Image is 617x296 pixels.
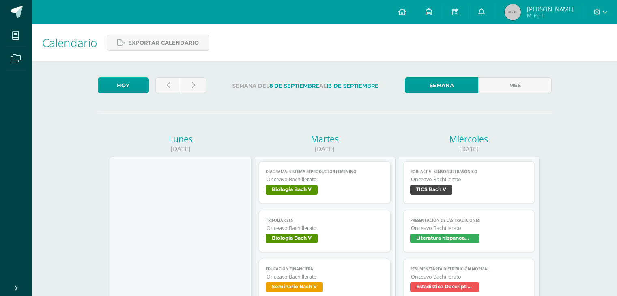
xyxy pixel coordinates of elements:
[110,145,252,153] div: [DATE]
[128,35,199,50] span: Exportar calendario
[527,12,574,19] span: Mi Perfil
[266,282,323,292] span: Seminario Bach V
[266,169,384,174] span: Diagrama: Sistema reproductor femenino
[478,77,552,93] a: Mes
[42,35,97,50] span: Calendario
[266,266,384,272] span: Educación financiera
[110,133,252,145] div: Lunes
[107,35,209,51] a: Exportar calendario
[266,185,318,195] span: Biología Bach V
[410,218,528,223] span: Presentación de las Tradiciones
[410,282,479,292] span: Estadistica Descriptiva Bach V
[266,218,384,223] span: Trifoliar ETS
[410,169,528,174] span: ROB: Act 5 - Sensor ultrasónico
[213,77,398,94] label: Semana del al
[327,83,378,89] strong: 13 de Septiembre
[269,83,319,89] strong: 8 de Septiembre
[267,273,384,280] span: Onceavo Bachillerato
[410,185,452,195] span: TICS Bach V
[398,133,540,145] div: Miércoles
[410,234,479,243] span: Literatura hispanoamericana Bach V
[398,145,540,153] div: [DATE]
[267,176,384,183] span: Onceavo Bachillerato
[411,225,528,232] span: Onceavo Bachillerato
[267,225,384,232] span: Onceavo Bachillerato
[527,5,574,13] span: [PERSON_NAME]
[259,210,391,252] a: Trifoliar ETSOnceavo BachilleratoBiología Bach V
[254,133,396,145] div: Martes
[98,77,149,93] a: Hoy
[403,210,535,252] a: Presentación de las TradicionesOnceavo BachilleratoLiteratura hispanoamericana Bach V
[403,161,535,204] a: ROB: Act 5 - Sensor ultrasónicoOnceavo BachilleratoTICS Bach V
[410,266,528,272] span: RESUMEN/TAREA DISTRIBUCIÓN NORMAL.
[505,4,521,20] img: 45x45
[411,176,528,183] span: Onceavo Bachillerato
[411,273,528,280] span: Onceavo Bachillerato
[266,234,318,243] span: Biología Bach V
[254,145,396,153] div: [DATE]
[405,77,478,93] a: Semana
[259,161,391,204] a: Diagrama: Sistema reproductor femeninoOnceavo BachilleratoBiología Bach V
